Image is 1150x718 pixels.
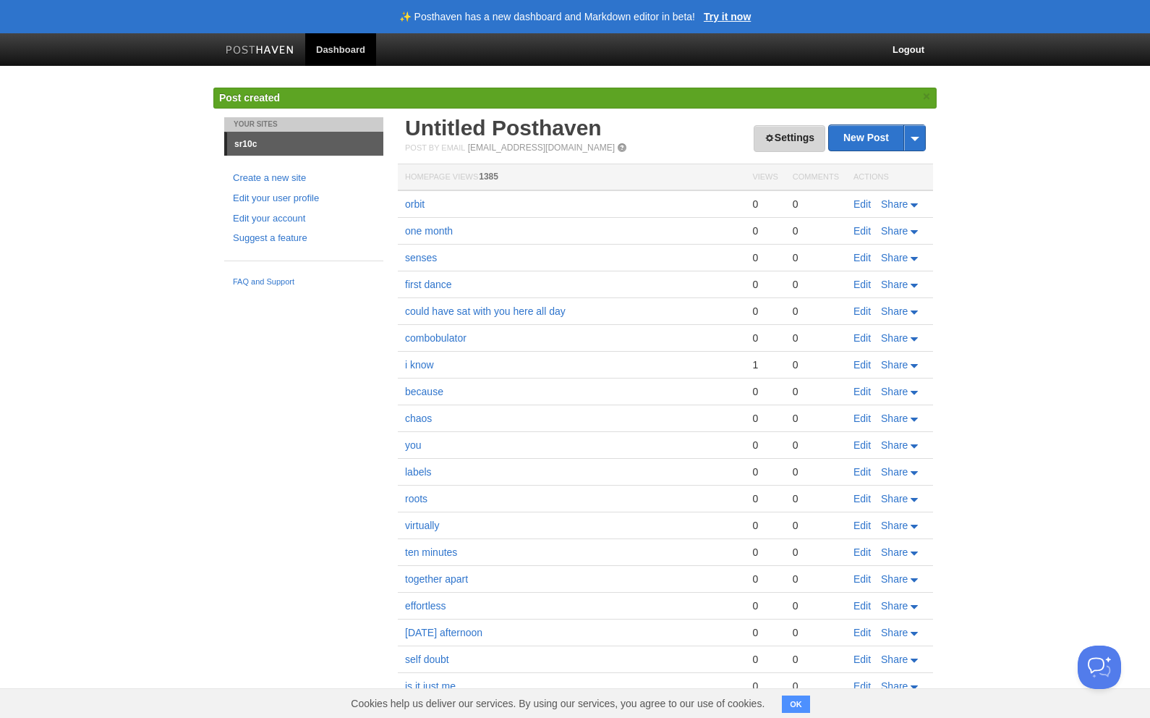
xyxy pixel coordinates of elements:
[793,412,839,425] div: 0
[227,132,383,156] a: sr10c
[881,600,908,612] span: Share
[881,680,908,692] span: Share
[479,172,498,182] span: 1385
[752,331,778,345] div: 0
[853,493,871,504] a: Edit
[405,359,434,371] a: i know
[881,466,908,478] span: Share
[752,626,778,639] div: 0
[853,654,871,665] a: Edit
[226,46,294,56] img: Posthaven-bar
[752,251,778,264] div: 0
[881,198,908,210] span: Share
[853,600,871,612] a: Edit
[754,125,825,152] a: Settings
[1078,646,1121,689] iframe: Help Scout Beacon - Open
[233,171,375,186] a: Create a new site
[793,224,839,237] div: 0
[405,680,456,692] a: is it just me
[752,439,778,452] div: 0
[219,92,280,104] span: Post created
[793,439,839,452] div: 0
[853,627,871,638] a: Edit
[793,546,839,559] div: 0
[752,653,778,666] div: 0
[752,278,778,291] div: 0
[853,359,871,371] a: Edit
[793,358,839,371] div: 0
[405,600,446,612] a: effortless
[881,627,908,638] span: Share
[405,493,427,504] a: roots
[881,520,908,531] span: Share
[853,252,871,263] a: Edit
[752,465,778,478] div: 0
[853,466,871,478] a: Edit
[853,225,871,237] a: Edit
[793,385,839,398] div: 0
[752,385,778,398] div: 0
[405,546,457,558] a: ten minutes
[853,386,871,397] a: Edit
[881,439,908,451] span: Share
[468,143,615,153] a: [EMAIL_ADDRESS][DOMAIN_NAME]
[405,143,465,152] span: Post by Email
[405,439,422,451] a: you
[233,231,375,246] a: Suggest a feature
[881,573,908,585] span: Share
[405,386,443,397] a: because
[881,546,908,558] span: Share
[793,305,839,318] div: 0
[793,626,839,639] div: 0
[405,198,425,210] a: orbit
[405,520,439,531] a: virtually
[405,279,452,290] a: first dance
[752,198,778,211] div: 0
[793,492,839,505] div: 0
[846,164,933,191] th: Actions
[398,164,745,191] th: Homepage Views
[752,573,778,586] div: 0
[881,413,908,424] span: Share
[793,465,839,478] div: 0
[405,225,453,237] a: one month
[233,276,375,289] a: FAQ and Support
[704,12,751,22] a: Try it now
[881,493,908,504] span: Share
[853,413,871,424] a: Edit
[405,654,449,665] a: self doubt
[793,251,839,264] div: 0
[405,305,566,317] a: could have sat with you here all day
[752,492,778,505] div: 0
[405,116,602,140] a: Untitled Posthaven
[920,88,933,106] a: ×
[793,278,839,291] div: 0
[752,305,778,318] div: 0
[405,627,482,638] a: [DATE] afternoon
[853,305,871,317] a: Edit
[752,358,778,371] div: 1
[233,211,375,227] a: Edit your account
[405,573,468,585] a: together apart
[793,573,839,586] div: 0
[405,466,432,478] a: labels
[233,191,375,206] a: Edit your user profile
[752,412,778,425] div: 0
[782,696,810,713] button: OK
[881,225,908,237] span: Share
[405,413,432,424] a: chaos
[752,224,778,237] div: 0
[853,573,871,585] a: Edit
[752,680,778,693] div: 0
[881,654,908,665] span: Share
[399,12,695,22] header: ✨ Posthaven has a new dashboard and Markdown editor in beta!
[793,198,839,211] div: 0
[853,332,871,344] a: Edit
[853,439,871,451] a: Edit
[881,359,908,371] span: Share
[881,332,908,344] span: Share
[752,546,778,559] div: 0
[853,520,871,531] a: Edit
[224,117,383,132] li: Your Sites
[752,519,778,532] div: 0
